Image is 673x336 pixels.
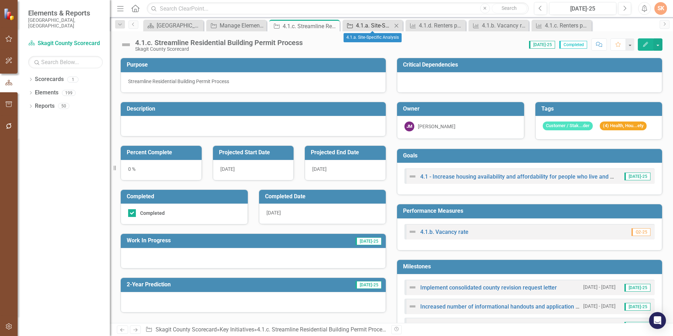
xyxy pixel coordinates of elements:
[356,281,382,289] span: [DATE]-25
[311,149,382,156] h3: Projected End Date
[420,229,468,235] a: 4.1.b. Vacancy rate
[419,21,464,30] div: 4.1.d. Renters paying 50%+ of income on shelter
[624,303,650,311] span: [DATE]-25
[408,228,417,236] img: Not Defined
[28,39,103,48] a: Skagit County Scorecard
[408,283,417,292] img: Not Defined
[127,193,244,200] h3: Completed
[127,106,382,112] h3: Description
[403,106,521,112] h3: Owner
[403,263,659,270] h3: Milestones
[220,326,254,333] a: Key Initiatives
[356,237,382,245] span: [DATE]-25
[470,21,527,30] a: 4.1.b. Vacancy rate
[128,78,378,85] div: Streamline Residential Building Permit Process
[583,322,616,329] small: [DATE] - [DATE]
[408,321,417,330] img: Not Defined
[265,193,383,200] h3: Completed Date
[67,76,78,82] div: 1
[631,228,650,236] span: Q2-25
[135,46,303,52] div: Skagit County Scorecard
[35,75,64,83] a: Scorecards
[403,208,659,214] h3: Performance Measures
[312,166,327,172] span: [DATE]
[145,326,386,334] div: » »
[649,312,666,329] div: Open Intercom Messenger
[654,2,667,15] button: SK
[420,284,557,291] a: Implement consolidated county revision request letter
[492,4,527,13] button: Search
[407,21,464,30] a: 4.1.d. Renters paying 50%+ of income on shelter
[147,2,529,15] input: Search ClearPoint...
[127,237,285,244] h3: Work In Progress
[344,33,402,42] div: 4.1.a. Site-Specific Analysis
[4,8,16,20] img: ClearPoint Strategy
[533,21,590,30] a: 4.1.c. Renters paying 30%+ of income on shelter
[482,21,527,30] div: 4.1.b. Vacancy rate
[420,303,599,310] a: Increased number of informational handouts and application guidance
[583,303,616,310] small: [DATE] - [DATE]
[127,62,382,68] h3: Purpose
[600,122,647,130] span: (4) Health, Hou...ety
[208,21,265,30] a: Manage Elements
[408,172,417,181] img: Not Defined
[552,5,614,13] div: [DATE]-25
[624,322,650,330] span: [DATE]-25
[62,90,76,96] div: 199
[219,149,290,156] h3: Projected Start Date
[220,21,265,30] div: Manage Elements
[408,302,417,311] img: Not Defined
[266,210,281,216] span: [DATE]
[529,41,555,49] span: [DATE]-25
[35,89,58,97] a: Elements
[356,21,392,30] div: 4.1.a. Site-Specific Analysis
[28,17,103,29] small: [GEOGRAPHIC_DATA], [GEOGRAPHIC_DATA]
[28,56,103,68] input: Search Below...
[418,123,455,130] div: [PERSON_NAME]
[127,149,198,156] h3: Percent Complete
[502,5,517,11] span: Search
[127,281,285,288] h3: 2-Year Prediction
[28,9,103,17] span: Elements & Reports
[135,39,303,46] div: 4.1.c. Streamline Residential Building Permit Process
[257,326,388,333] div: 4.1.c. Streamline Residential Building Permit Process
[559,41,587,49] span: Completed
[220,166,235,172] span: [DATE]
[543,122,593,130] span: Customer / Stak...der
[121,160,202,180] div: 0 %
[403,62,659,68] h3: Critical Dependencies
[403,153,659,159] h3: Goals
[404,122,414,131] div: JM
[549,2,616,15] button: [DATE]-25
[344,21,392,30] a: 4.1.a. Site-Specific Analysis
[541,106,659,112] h3: Tags
[120,39,132,50] img: Not Defined
[545,21,590,30] div: 4.1.c. Renters paying 30%+ of income on shelter
[145,21,202,30] a: [GEOGRAPHIC_DATA] Page
[58,103,69,109] div: 50
[583,284,616,291] small: [DATE] - [DATE]
[624,173,650,180] span: [DATE]-25
[157,21,202,30] div: [GEOGRAPHIC_DATA] Page
[283,22,338,31] div: 4.1.c. Streamline Residential Building Permit Process
[156,326,217,333] a: Skagit County Scorecard
[35,102,55,110] a: Reports
[624,284,650,292] span: [DATE]-25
